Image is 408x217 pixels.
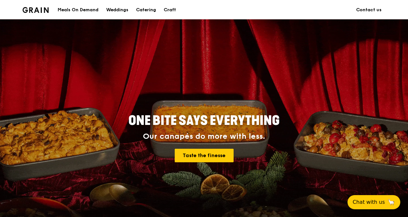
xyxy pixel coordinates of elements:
[160,0,180,20] a: Craft
[352,0,385,20] a: Contact us
[106,0,128,20] div: Weddings
[136,0,156,20] div: Catering
[128,113,280,128] span: ONE BITE SAYS EVERYTHING
[88,132,320,141] div: Our canapés do more with less.
[387,198,395,206] span: 🦙
[132,0,160,20] a: Catering
[353,198,385,206] span: Chat with us
[348,195,400,209] button: Chat with us🦙
[58,0,98,20] div: Meals On Demand
[164,0,176,20] div: Craft
[102,0,132,20] a: Weddings
[23,7,49,13] img: Grain
[175,149,234,162] a: Taste the finesse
